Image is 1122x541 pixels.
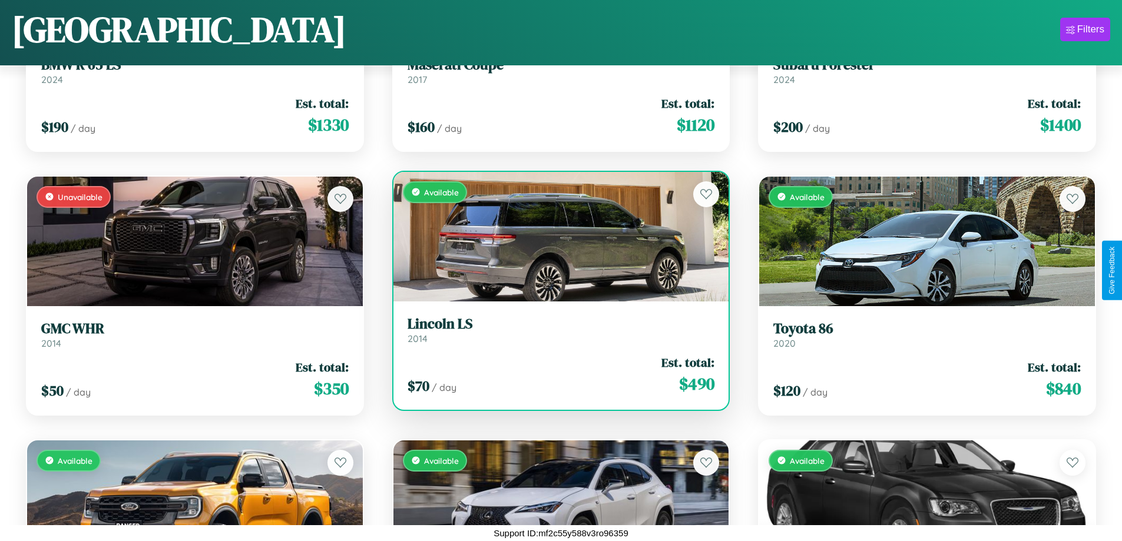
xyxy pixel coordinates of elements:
[58,192,102,202] span: Unavailable
[41,320,349,337] h3: GMC WHR
[805,122,830,134] span: / day
[408,316,715,344] a: Lincoln LS2014
[773,320,1081,337] h3: Toyota 86
[41,57,349,74] h3: BMW R 65 LS
[41,320,349,349] a: GMC WHR2014
[58,456,92,466] span: Available
[71,122,95,134] span: / day
[408,333,428,344] span: 2014
[66,386,91,398] span: / day
[773,320,1081,349] a: Toyota 862020
[677,113,714,137] span: $ 1120
[773,381,800,400] span: $ 120
[773,337,796,349] span: 2020
[803,386,828,398] span: / day
[408,316,715,333] h3: Lincoln LS
[41,57,349,85] a: BMW R 65 LS2024
[437,122,462,134] span: / day
[424,187,459,197] span: Available
[408,74,427,85] span: 2017
[41,337,61,349] span: 2014
[41,117,68,137] span: $ 190
[1046,377,1081,400] span: $ 840
[1077,24,1104,35] div: Filters
[679,372,714,396] span: $ 490
[1028,359,1081,376] span: Est. total:
[773,57,1081,85] a: Subaru Forester2024
[790,192,825,202] span: Available
[408,376,429,396] span: $ 70
[424,456,459,466] span: Available
[408,117,435,137] span: $ 160
[773,57,1081,74] h3: Subaru Forester
[661,354,714,371] span: Est. total:
[408,57,715,74] h3: Maserati Coupe
[773,74,795,85] span: 2024
[432,381,456,393] span: / day
[314,377,349,400] span: $ 350
[41,74,63,85] span: 2024
[41,381,64,400] span: $ 50
[1108,247,1116,294] div: Give Feedback
[1040,113,1081,137] span: $ 1400
[1028,95,1081,112] span: Est. total:
[296,359,349,376] span: Est. total:
[1060,18,1110,41] button: Filters
[12,5,346,54] h1: [GEOGRAPHIC_DATA]
[308,113,349,137] span: $ 1330
[408,57,715,85] a: Maserati Coupe2017
[661,95,714,112] span: Est. total:
[790,456,825,466] span: Available
[773,117,803,137] span: $ 200
[296,95,349,112] span: Est. total:
[494,525,628,541] p: Support ID: mf2c55y588v3ro96359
